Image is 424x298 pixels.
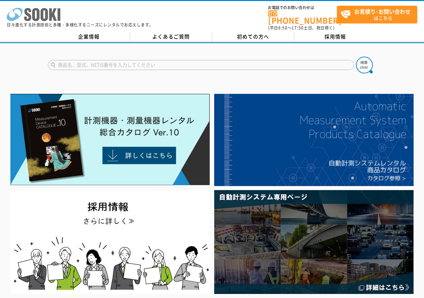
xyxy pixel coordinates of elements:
span: 17:30 [292,25,304,31]
a: よくあるご質問 [130,32,212,42]
span: 初めての方へ [237,33,269,40]
input: 商品名、型式、NETIS番号を入力してください [48,60,354,70]
span: お電話でのお問い合わせは [268,6,337,10]
img: btn_search.png [356,57,373,73]
img: SOOKI recruit [10,190,210,294]
span: (平日 ～ 土日、祝日除く) [268,25,335,31]
span: はこちら [341,6,417,23]
img: 自動計測システム専用ページ [214,190,414,294]
a: お見積り･お問い合わせはこちら [337,6,417,23]
img: Catalog Ver10 [10,94,210,185]
strong: お見積り･お問い合わせ [354,7,411,15]
img: 自動計測システムカタログ [214,94,414,186]
span: 8:50 [278,25,288,31]
a: 採用情報 [294,32,376,42]
a: [PHONE_NUMBER] [268,10,337,24]
p: 日々進化する計測技術と多種・多様化するニーズにレンタルでお応えします。 [7,23,154,27]
a: 企業情報 [48,32,130,42]
a: 初めての方へ [212,32,294,42]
